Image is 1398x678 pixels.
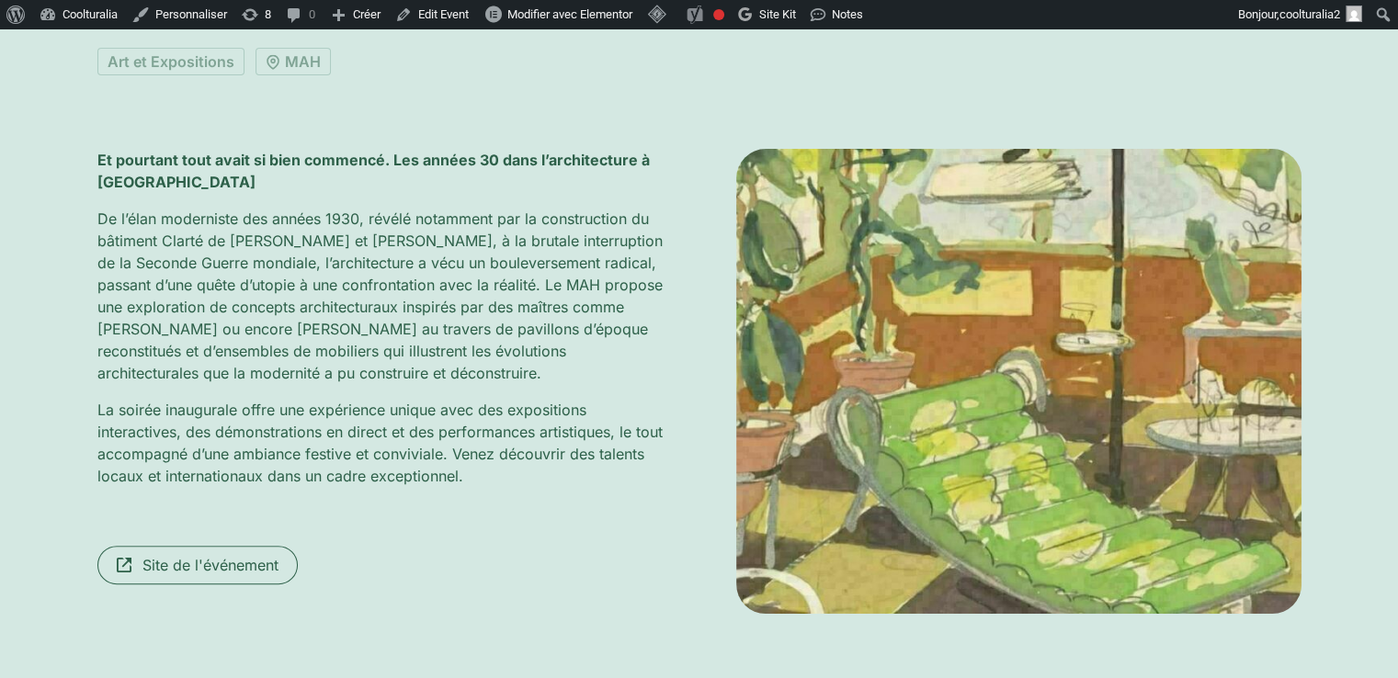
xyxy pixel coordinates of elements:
[256,48,331,75] a: MAH
[97,399,663,487] p: La soirée inaugurale offre une expérience unique avec des expositions interactives, des démonstra...
[759,7,796,21] span: Site Kit
[1279,7,1340,21] span: coolturalia2
[736,149,1301,614] img: Coolturalia - Exposition "Et pourtant tout avait si bien commencé. Habiter la Suisse des années 1...
[97,208,663,384] p: De l’élan moderniste des années 1930, révélé notamment par la construction du bâtiment Clarté de ...
[97,546,298,584] a: Site de l'événement
[507,7,632,21] span: Modifier avec Elementor
[97,151,650,191] strong: Et pourtant tout avait si bien commencé. Les années 30 dans l’architecture à [GEOGRAPHIC_DATA]
[713,9,724,20] div: Expression clé principale non définie
[142,554,278,576] span: Site de l'événement
[97,48,244,75] a: Art et Expositions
